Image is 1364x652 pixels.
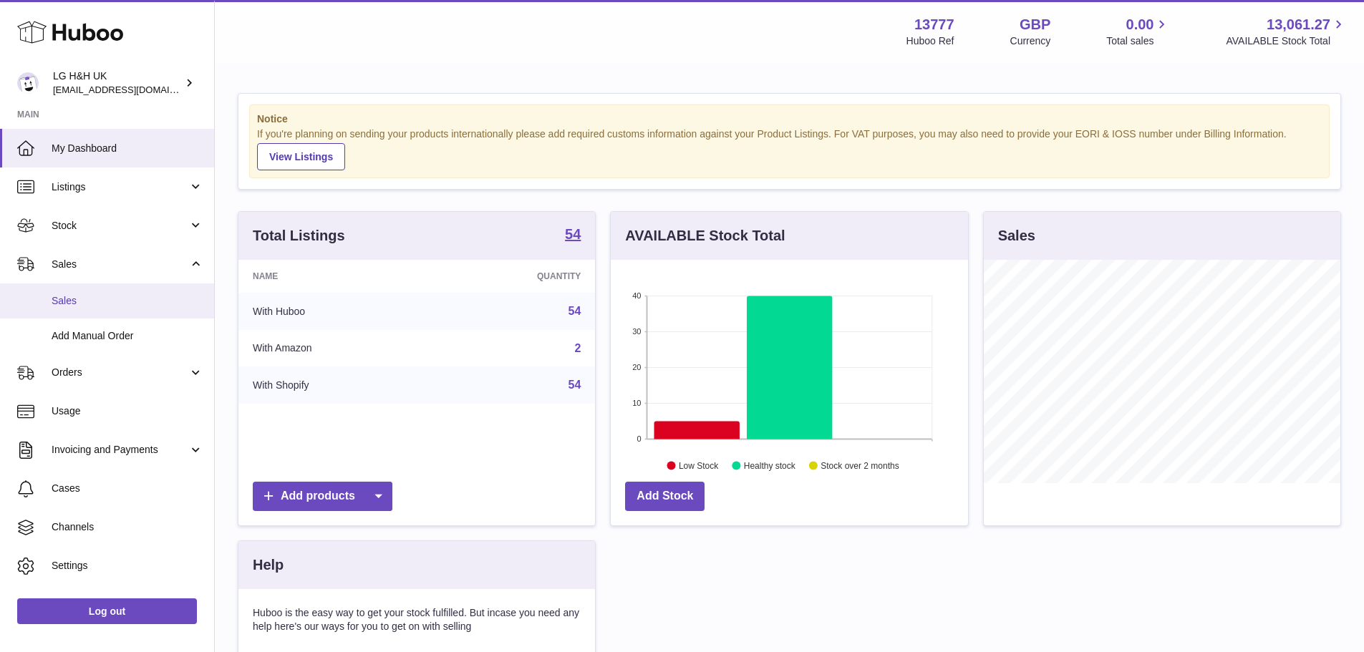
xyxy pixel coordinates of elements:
[637,434,642,443] text: 0
[52,180,188,194] span: Listings
[257,127,1322,170] div: If you're planning on sending your products internationally please add required customs informati...
[625,482,705,511] a: Add Stock
[52,482,203,495] span: Cases
[1226,34,1347,48] span: AVAILABLE Stock Total
[569,305,581,317] a: 54
[1226,15,1347,48] a: 13,061.27 AVAILABLE Stock Total
[1020,15,1050,34] strong: GBP
[52,443,188,457] span: Invoicing and Payments
[633,363,642,371] text: 20
[253,555,284,575] h3: Help
[52,258,188,271] span: Sales
[679,460,719,470] text: Low Stock
[565,227,581,244] a: 54
[257,143,345,170] a: View Listings
[1126,15,1154,34] span: 0.00
[238,293,434,330] td: With Huboo
[53,84,211,95] span: [EMAIL_ADDRESS][DOMAIN_NAME]
[52,520,203,534] span: Channels
[257,112,1322,126] strong: Notice
[17,72,39,94] img: veechen@lghnh.co.uk
[52,294,203,308] span: Sales
[998,226,1035,245] h3: Sales
[1106,15,1170,48] a: 0.00 Total sales
[633,327,642,336] text: 30
[633,399,642,407] text: 10
[238,366,434,404] td: With Shopify
[52,219,188,233] span: Stock
[906,34,954,48] div: Huboo Ref
[565,227,581,241] strong: 54
[253,226,345,245] h3: Total Listings
[1106,34,1170,48] span: Total sales
[1010,34,1051,48] div: Currency
[52,329,203,343] span: Add Manual Order
[53,69,182,97] div: LG H&H UK
[625,226,785,245] h3: AVAILABLE Stock Total
[434,260,596,293] th: Quantity
[633,291,642,300] text: 40
[1267,15,1330,34] span: 13,061.27
[914,15,954,34] strong: 13777
[52,559,203,573] span: Settings
[52,404,203,418] span: Usage
[238,330,434,367] td: With Amazon
[744,460,796,470] text: Healthy stock
[569,379,581,391] a: 54
[52,366,188,379] span: Orders
[52,142,203,155] span: My Dashboard
[574,342,581,354] a: 2
[821,460,899,470] text: Stock over 2 months
[238,260,434,293] th: Name
[253,482,392,511] a: Add products
[17,598,197,624] a: Log out
[253,606,581,633] p: Huboo is the easy way to get your stock fulfilled. But incase you need any help here's our ways f...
